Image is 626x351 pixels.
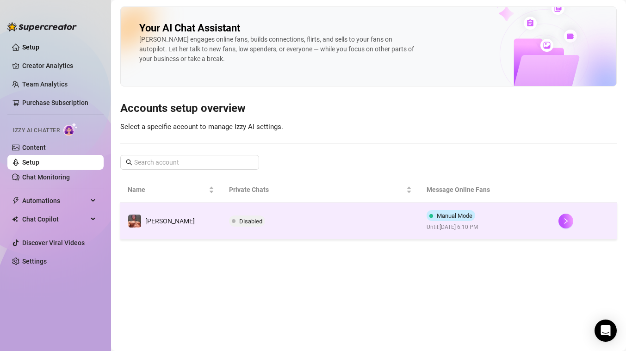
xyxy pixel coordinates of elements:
[239,218,262,225] span: Disabled
[12,197,19,204] span: thunderbolt
[22,193,88,208] span: Automations
[22,239,85,246] a: Discover Viral Videos
[22,258,47,265] a: Settings
[22,80,68,88] a: Team Analytics
[229,185,404,195] span: Private Chats
[437,212,472,219] span: Manual Mode
[145,217,195,225] span: [PERSON_NAME]
[558,214,573,228] button: right
[22,144,46,151] a: Content
[22,212,88,227] span: Chat Copilot
[419,177,551,203] th: Message Online Fans
[139,22,240,35] h2: Your AI Chat Assistant
[120,123,283,131] span: Select a specific account to manage Izzy AI settings.
[22,173,70,181] a: Chat Monitoring
[128,215,141,228] img: Erik
[126,159,132,166] span: search
[139,35,417,64] div: [PERSON_NAME] engages online fans, builds connections, flirts, and sells to your fans on autopilo...
[222,177,419,203] th: Private Chats
[22,58,96,73] a: Creator Analytics
[22,159,39,166] a: Setup
[120,101,617,116] h3: Accounts setup overview
[22,43,39,51] a: Setup
[128,185,207,195] span: Name
[427,223,479,232] span: Until: [DATE] 6:10 PM
[134,157,246,167] input: Search account
[563,218,569,224] span: right
[12,216,18,222] img: Chat Copilot
[22,95,96,110] a: Purchase Subscription
[13,126,60,135] span: Izzy AI Chatter
[7,22,77,31] img: logo-BBDzfeDw.svg
[63,123,78,136] img: AI Chatter
[595,320,617,342] div: Open Intercom Messenger
[120,177,222,203] th: Name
